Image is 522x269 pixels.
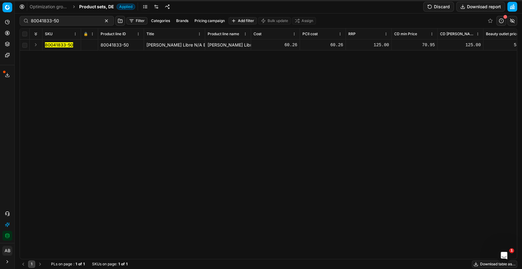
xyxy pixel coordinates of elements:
[423,2,454,12] button: Discard
[30,4,69,10] a: Optimization groups
[32,41,39,48] button: Expand
[192,17,227,24] button: Pricing campaign
[208,42,248,48] div: [PERSON_NAME] Libre N/A Eau de Parfum 50 ml
[20,260,44,268] nav: pagination
[126,17,147,24] button: Filter
[302,42,343,48] div: 60.26
[51,262,85,267] div: :
[79,4,114,10] span: Product sets, DE
[118,262,120,267] strong: 1
[394,32,417,36] span: CD min Price
[292,17,316,24] button: Assign
[76,262,77,267] strong: 1
[31,18,98,24] input: Search by SKU or title
[456,2,505,12] button: Download report
[2,246,12,256] button: AB
[146,32,154,36] span: Title
[28,260,35,268] button: 1
[228,17,257,24] button: Add filter
[126,262,128,267] strong: 1
[101,42,141,48] div: 80041833-50
[497,248,511,263] iframe: Intercom live chat
[121,262,125,267] strong: of
[146,42,245,47] span: [PERSON_NAME] Libre N/A Eau de Parfum 50 ml
[440,42,481,48] div: 125.00
[394,42,435,48] div: 70.95
[92,262,117,267] span: SKUs on page :
[45,32,53,36] span: SKU
[472,260,517,268] button: Download table as...
[440,32,475,36] span: CD [PERSON_NAME]
[509,248,514,253] span: 1
[254,42,297,48] div: 60.26
[258,17,291,24] button: Bulk update
[208,32,239,36] span: Product line name
[254,32,261,36] span: Cost
[45,42,73,48] button: 80041833-50
[30,4,135,10] nav: breadcrumb
[486,32,519,36] span: Beauty outlet price
[149,17,172,24] button: Categories
[101,32,126,36] span: Product line ID
[83,32,88,36] span: 🔒
[348,42,389,48] div: 125.00
[36,260,44,268] button: Go to next page
[78,262,82,267] strong: of
[174,17,191,24] button: Brands
[117,4,135,10] span: Applied
[79,4,135,10] span: Product sets, DEApplied
[3,246,12,255] span: AB
[348,32,356,36] span: RRP
[83,262,85,267] strong: 1
[45,42,73,47] mark: 80041833-50
[20,260,27,268] button: Go to previous page
[51,262,72,267] span: PLs on page
[302,32,318,36] span: PCII cost
[32,30,39,38] button: Expand all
